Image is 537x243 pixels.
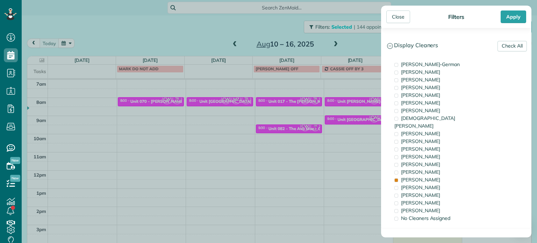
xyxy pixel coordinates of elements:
[401,92,440,98] span: [PERSON_NAME]
[394,115,455,129] span: [DEMOGRAPHIC_DATA][PERSON_NAME]
[401,192,440,198] span: [PERSON_NAME]
[401,184,440,191] span: [PERSON_NAME]
[401,130,440,137] span: [PERSON_NAME]
[10,175,20,182] span: New
[381,37,531,55] a: Display Cleaners
[401,138,440,144] span: [PERSON_NAME]
[401,77,440,83] span: [PERSON_NAME]
[401,200,440,206] span: [PERSON_NAME]
[497,41,527,51] a: Check All
[401,146,440,152] span: [PERSON_NAME]
[401,161,440,167] span: [PERSON_NAME]
[401,107,440,114] span: [PERSON_NAME]
[401,169,440,175] span: [PERSON_NAME]
[10,157,20,164] span: New
[401,100,440,106] span: [PERSON_NAME]
[386,10,410,23] div: Close
[401,207,440,214] span: [PERSON_NAME]
[501,10,526,23] div: Apply
[401,84,440,91] span: [PERSON_NAME]
[401,215,450,221] span: No Cleaners Assigned
[401,61,460,67] span: [PERSON_NAME]-German
[446,13,466,20] div: Filters
[401,177,440,183] span: [PERSON_NAME]
[401,69,440,75] span: [PERSON_NAME]
[401,153,440,160] span: [PERSON_NAME]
